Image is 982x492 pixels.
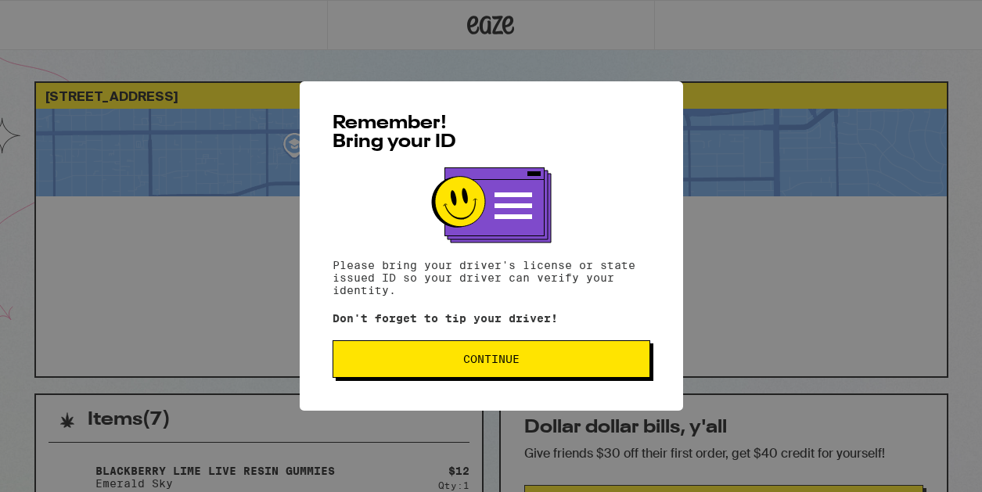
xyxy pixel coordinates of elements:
[9,11,113,23] span: Hi. Need any help?
[333,259,650,296] p: Please bring your driver's license or state issued ID so your driver can verify your identity.
[333,114,456,152] span: Remember! Bring your ID
[333,340,650,378] button: Continue
[463,354,520,365] span: Continue
[333,312,650,325] p: Don't forget to tip your driver!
